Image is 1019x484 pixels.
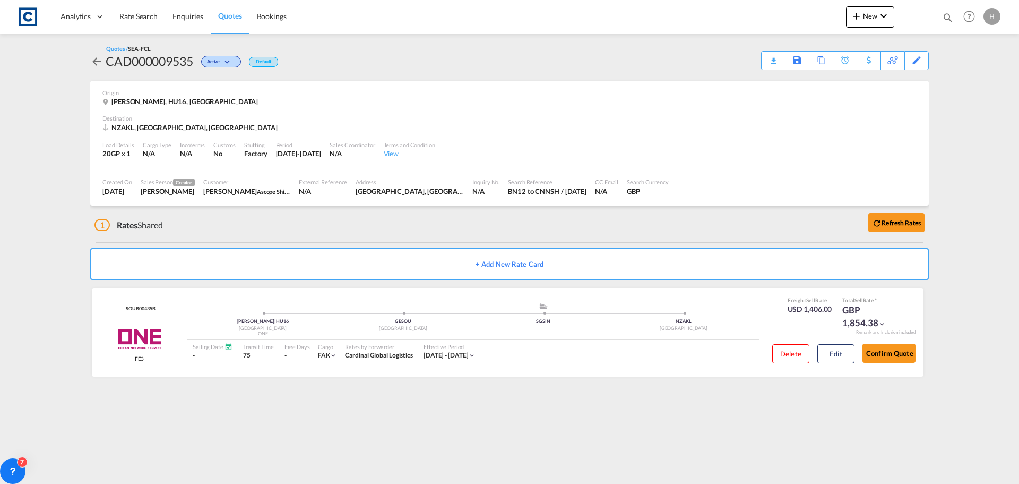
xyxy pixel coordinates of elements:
[595,178,618,186] div: CC Email
[102,89,917,97] div: Origin
[201,56,241,67] div: Change Status Here
[868,213,925,232] button: icon-refreshRefresh Rates
[222,60,235,65] md-icon: icon-chevron-down
[468,352,476,359] md-icon: icon-chevron-down
[274,318,276,324] span: |
[614,318,754,325] div: NZAKL
[172,12,203,21] span: Enquiries
[614,325,754,332] div: [GEOGRAPHIC_DATA]
[193,325,333,332] div: [GEOGRAPHIC_DATA]
[785,52,809,70] div: Save As Template
[788,296,832,304] div: Freight Rate
[102,149,134,158] div: 20GP x 1
[249,57,278,67] div: Default
[94,219,110,231] span: 1
[854,297,863,303] span: Sell
[872,218,882,228] md-icon: icon-refresh
[772,344,809,363] button: Delete
[284,351,287,360] div: -
[330,149,375,158] div: N/A
[882,219,921,227] b: Refresh Rates
[846,6,894,28] button: icon-plus 400-fgNewicon-chevron-down
[218,11,241,20] span: Quotes
[874,297,877,303] span: Subject to Remarks
[276,149,322,158] div: 30 Sep 2025
[213,149,236,158] div: No
[788,304,832,315] div: USD 1,406.00
[424,351,469,360] div: 01 Sep 2025 - 30 Sep 2025
[850,10,863,22] md-icon: icon-plus 400-fg
[117,220,138,230] span: Rates
[508,186,586,196] div: BN12 to CNNSH / 1 Sep 2025
[143,149,171,158] div: N/A
[862,344,916,363] button: Confirm Quote
[193,330,333,337] div: ONE
[356,178,464,186] div: Address
[817,344,854,363] button: Edit
[203,186,290,196] div: Jacob Yagomba
[983,8,1000,25] div: H
[16,5,40,29] img: 1fdb9190129311efbfaf67cbb4249bed.jpeg
[243,351,274,360] div: 75
[299,178,347,186] div: External Reference
[257,187,333,196] span: Ascope Shipping Services LTD
[877,10,890,22] md-icon: icon-chevron-down
[203,178,290,186] div: Customer
[806,297,815,303] span: Sell
[384,149,435,158] div: View
[257,12,287,21] span: Bookings
[960,7,983,27] div: Help
[173,179,195,186] span: Creator
[284,343,310,351] div: Free Days
[333,318,473,325] div: GBSOU
[141,186,195,196] div: Hannah Nutter
[276,318,289,324] span: HU16
[330,141,375,149] div: Sales Coordinator
[90,248,929,280] button: + Add New Rate Card
[193,343,232,351] div: Sailing Date
[128,45,150,52] span: SEA-FCL
[94,219,163,231] div: Shared
[384,141,435,149] div: Terms and Condition
[102,97,261,106] div: Cottingham, HU16, United Kingdom
[627,178,669,186] div: Search Currency
[244,141,267,149] div: Stuffing
[627,186,669,196] div: GBP
[102,123,280,132] div: NZAKL, Auckland, Oceania
[102,141,134,149] div: Load Details
[213,141,236,149] div: Customs
[244,149,267,158] div: Factory Stuffing
[595,186,618,196] div: N/A
[123,305,155,312] span: SOUB00435B
[276,141,322,149] div: Period
[345,351,413,359] span: Cardinal Global Logistics
[102,114,917,122] div: Destination
[180,149,192,158] div: N/A
[119,12,158,21] span: Rate Search
[135,355,144,362] span: FE3
[767,52,780,61] div: Quote PDF is not available at this time
[472,178,499,186] div: Inquiry No.
[472,186,499,196] div: N/A
[345,343,413,351] div: Rates by Forwarder
[180,141,205,149] div: Incoterms
[960,7,978,26] span: Help
[767,53,780,61] md-icon: icon-download
[106,326,173,352] img: ONE
[106,45,151,53] div: Quotes /SEA-FCL
[141,178,195,186] div: Sales Person
[942,12,954,28] div: icon-magnify
[111,97,258,106] span: [PERSON_NAME], HU16, [GEOGRAPHIC_DATA]
[207,58,222,69] span: Active
[330,352,337,359] md-icon: icon-chevron-down
[193,53,244,70] div: Change Status Here
[243,343,274,351] div: Transit Time
[299,186,347,196] div: N/A
[318,343,338,351] div: Cargo
[61,11,91,22] span: Analytics
[537,303,550,309] md-icon: assets/icons/custom/ship-fill.svg
[942,12,954,23] md-icon: icon-magnify
[90,55,103,68] md-icon: icon-arrow-left
[424,343,476,351] div: Effective Period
